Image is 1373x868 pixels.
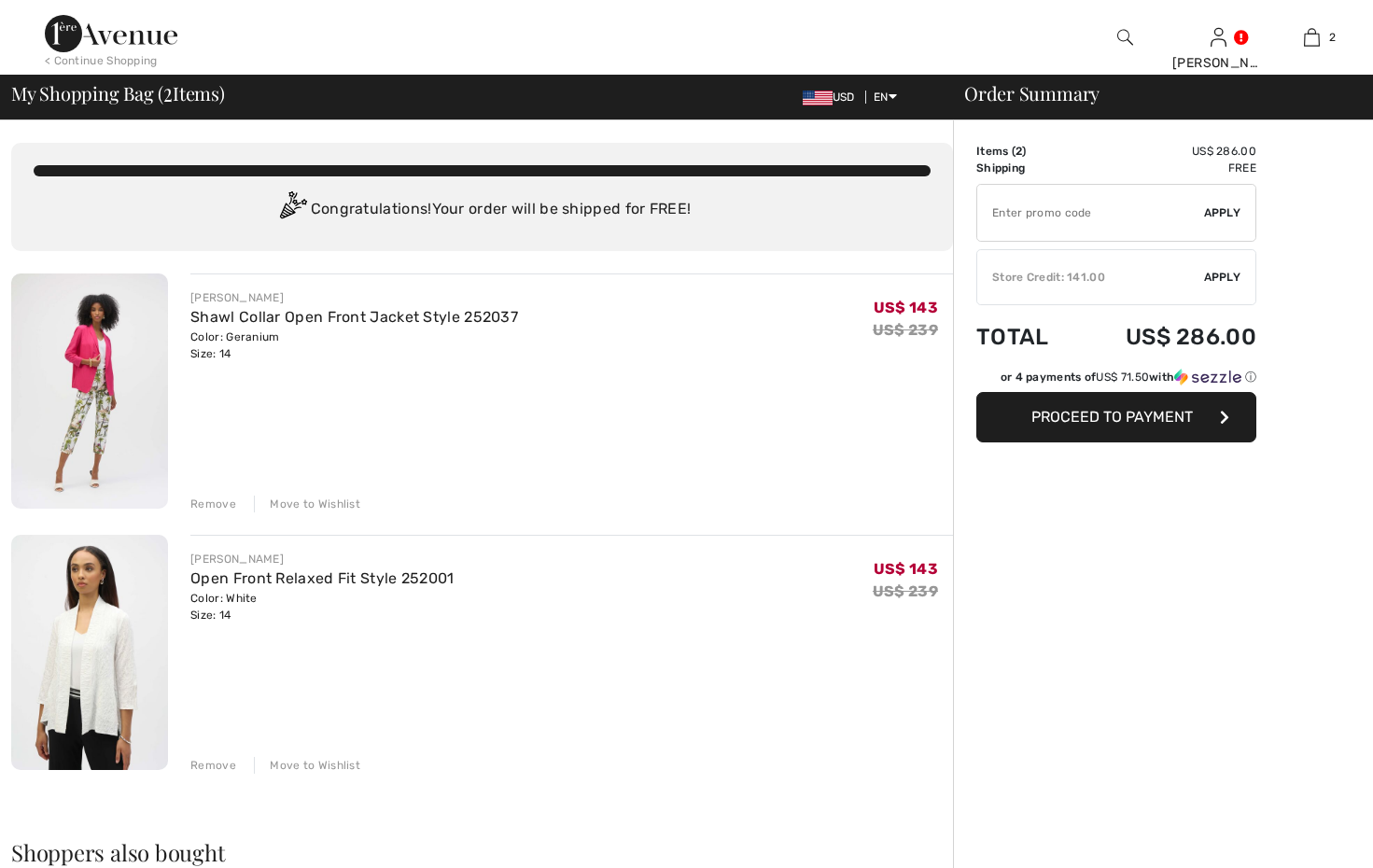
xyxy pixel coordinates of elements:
div: or 4 payments of with [1001,369,1256,385]
img: Open Front Relaxed Fit Style 252001 [11,535,168,770]
div: Order Summary [942,84,1362,103]
span: My Shopping Bag ( Items) [11,84,225,103]
s: US$ 239 [873,582,938,600]
div: [PERSON_NAME] [1172,53,1264,73]
img: Sezzle [1174,369,1241,385]
span: 2 [1329,29,1336,46]
span: EN [874,91,897,104]
span: Apply [1204,269,1241,286]
div: Remove [190,757,236,774]
input: Promo code [977,185,1204,241]
div: Move to Wishlist [254,757,360,774]
img: Congratulation2.svg [273,191,311,229]
a: Sign In [1211,28,1226,46]
a: Open Front Relaxed Fit Style 252001 [190,569,455,587]
h2: Shoppers also bought [11,841,953,863]
div: Color: White Size: 14 [190,590,455,623]
div: Move to Wishlist [254,496,360,512]
div: Store Credit: 141.00 [977,269,1204,286]
div: Remove [190,496,236,512]
span: 2 [1016,145,1022,158]
div: [PERSON_NAME] [190,289,518,306]
td: Items ( ) [976,143,1076,160]
span: US$ 71.50 [1096,371,1149,384]
span: US$ 143 [874,299,938,316]
div: Congratulations! Your order will be shipped for FREE! [34,191,931,229]
td: US$ 286.00 [1076,143,1256,160]
img: 1ère Avenue [45,15,177,52]
img: My Info [1211,26,1226,49]
td: Shipping [976,160,1076,176]
div: < Continue Shopping [45,52,158,69]
a: Shawl Collar Open Front Jacket Style 252037 [190,308,518,326]
span: Proceed to Payment [1031,408,1193,426]
span: USD [803,91,862,104]
div: or 4 payments ofUS$ 71.50withSezzle Click to learn more about Sezzle [976,369,1256,392]
img: search the website [1117,26,1133,49]
div: Color: Geranium Size: 14 [190,329,518,362]
td: Free [1076,160,1256,176]
img: Shawl Collar Open Front Jacket Style 252037 [11,273,168,509]
span: US$ 143 [874,560,938,578]
span: Apply [1204,204,1241,221]
td: Total [976,305,1076,369]
img: My Bag [1304,26,1320,49]
button: Proceed to Payment [976,392,1256,442]
img: US Dollar [803,91,833,105]
s: US$ 239 [873,321,938,339]
div: [PERSON_NAME] [190,551,455,567]
span: 2 [163,79,173,104]
a: 2 [1266,26,1357,49]
td: US$ 286.00 [1076,305,1256,369]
